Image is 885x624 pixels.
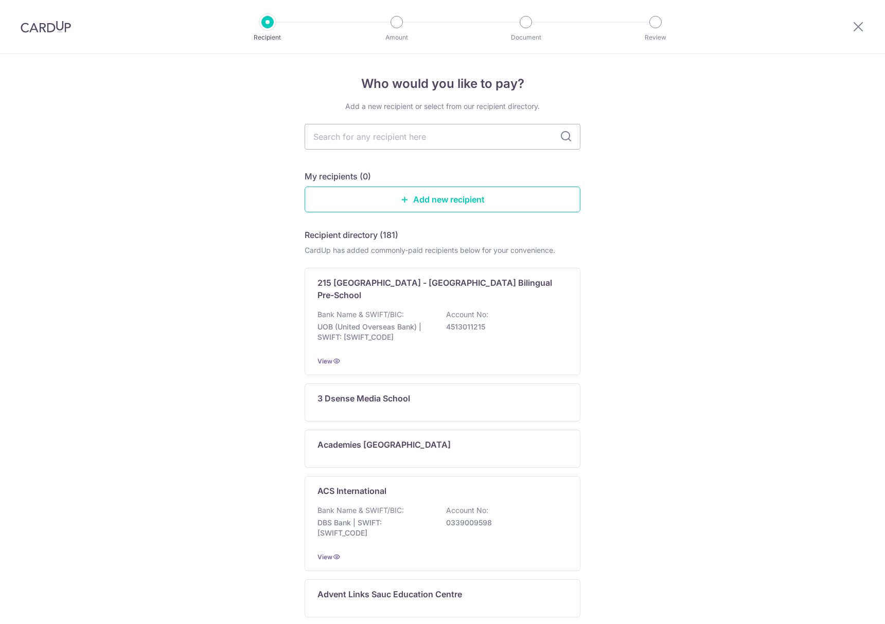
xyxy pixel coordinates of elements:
a: View [317,553,332,561]
p: Document [488,32,564,43]
p: Bank Name & SWIFT/BIC: [317,505,404,516]
p: Academies [GEOGRAPHIC_DATA] [317,438,451,451]
a: View [317,357,332,365]
div: CardUp has added commonly-paid recipients below for your convenience. [305,245,580,255]
p: Advent Links Sauc Education Centre [317,588,462,600]
p: Recipient [229,32,306,43]
p: UOB (United Overseas Bank) | SWIFT: [SWIFT_CODE] [317,322,433,342]
p: Bank Name & SWIFT/BIC: [317,309,404,320]
p: Amount [359,32,435,43]
p: Account No: [446,309,488,320]
p: DBS Bank | SWIFT: [SWIFT_CODE] [317,518,433,538]
h4: Who would you like to pay? [305,75,580,93]
p: Review [617,32,694,43]
p: 3 Dsense Media School [317,392,410,405]
h5: My recipients (0) [305,170,371,182]
h5: Recipient directory (181) [305,229,398,241]
p: 0339009598 [446,518,561,528]
p: 215 [GEOGRAPHIC_DATA] - [GEOGRAPHIC_DATA] Bilingual Pre-School [317,277,555,301]
p: 4513011215 [446,322,561,332]
p: ACS International [317,485,386,497]
div: Add a new recipient or select from our recipient directory. [305,101,580,112]
p: Account No: [446,505,488,516]
a: Add new recipient [305,187,580,212]
img: CardUp [21,21,71,33]
input: Search for any recipient here [305,124,580,150]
